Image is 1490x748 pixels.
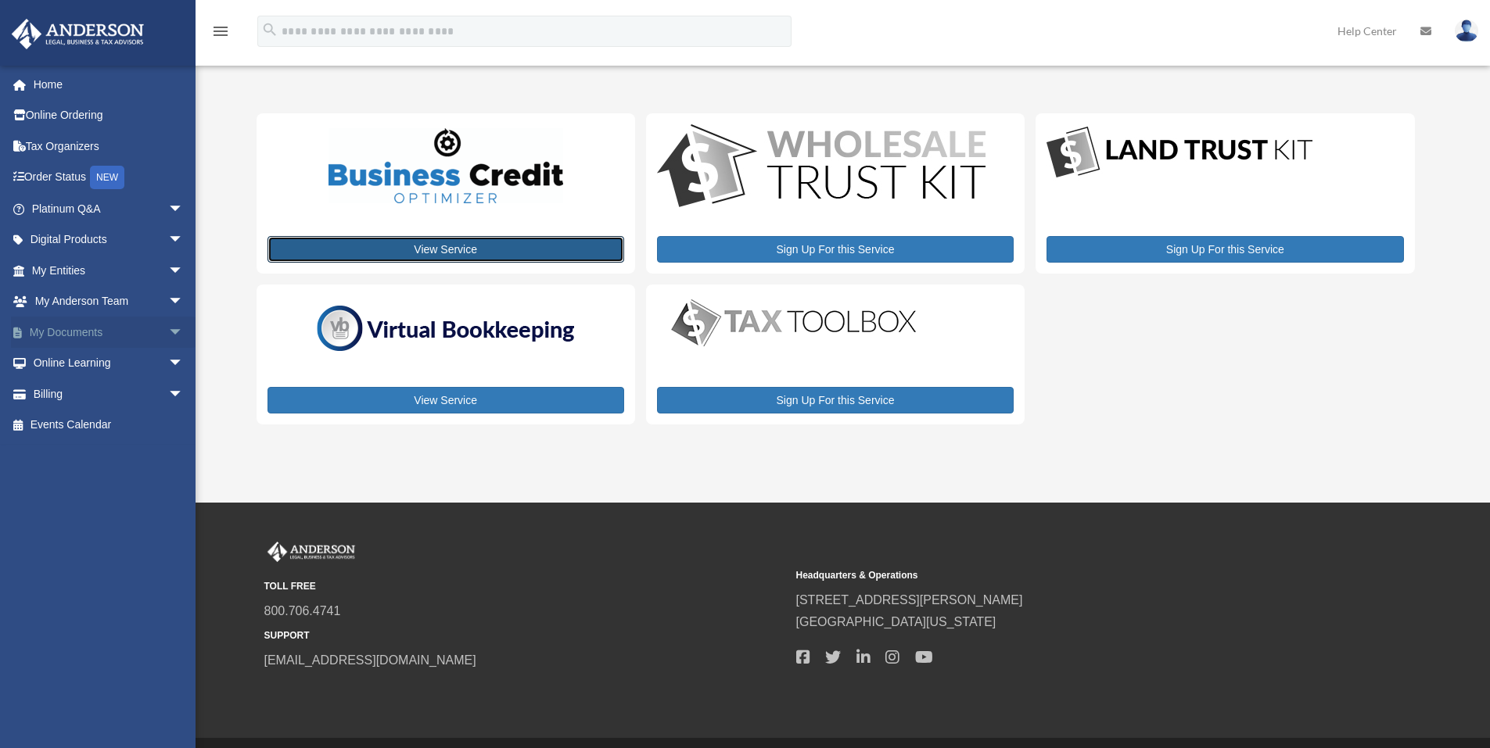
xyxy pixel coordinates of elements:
a: Billingarrow_drop_down [11,378,207,410]
span: arrow_drop_down [168,193,199,225]
span: arrow_drop_down [168,224,199,256]
span: arrow_drop_down [168,255,199,287]
img: WS-Trust-Kit-lgo-1.jpg [657,124,986,211]
img: taxtoolbox_new-1.webp [657,295,931,350]
a: menu [211,27,230,41]
a: [EMAIL_ADDRESS][DOMAIN_NAME] [264,653,476,667]
a: My Entitiesarrow_drop_down [11,255,207,286]
a: View Service [267,387,624,413]
img: User Pic [1455,20,1478,42]
i: menu [211,22,230,41]
a: Home [11,69,207,100]
a: Platinum Q&Aarrow_drop_down [11,193,207,224]
a: Digital Productsarrow_drop_down [11,224,199,256]
a: 800.706.4741 [264,604,341,617]
a: Sign Up For this Service [657,387,1014,413]
span: arrow_drop_down [168,348,199,380]
span: arrow_drop_down [168,378,199,410]
a: My Anderson Teamarrow_drop_down [11,286,207,317]
span: arrow_drop_down [168,286,199,318]
a: My Documentsarrow_drop_down [11,317,207,348]
a: [GEOGRAPHIC_DATA][US_STATE] [796,615,996,628]
a: Sign Up For this Service [657,236,1014,263]
a: [STREET_ADDRESS][PERSON_NAME] [796,593,1023,607]
img: LandTrust_lgo-1.jpg [1047,124,1312,181]
a: Sign Up For this Service [1047,236,1403,263]
a: Tax Organizers [11,131,207,162]
a: Events Calendar [11,410,207,441]
a: Online Learningarrow_drop_down [11,348,207,379]
i: search [261,21,278,38]
small: SUPPORT [264,628,785,644]
small: TOLL FREE [264,578,785,595]
a: Order StatusNEW [11,162,207,194]
a: Online Ordering [11,100,207,131]
a: View Service [267,236,624,263]
span: arrow_drop_down [168,317,199,349]
img: Anderson Advisors Platinum Portal [7,19,149,49]
img: Anderson Advisors Platinum Portal [264,542,358,562]
div: NEW [90,166,124,189]
small: Headquarters & Operations [796,567,1317,584]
